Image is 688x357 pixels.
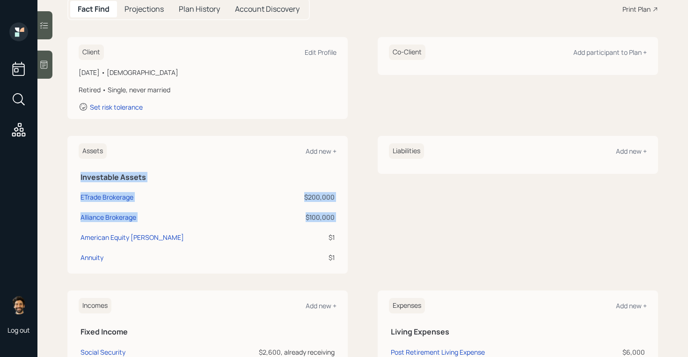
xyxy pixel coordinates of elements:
[179,5,220,14] h5: Plan History
[391,348,485,357] div: Post Retirement Living Expense
[79,85,337,95] div: Retired • Single, never married
[7,326,30,335] div: Log out
[187,347,335,357] div: $2,600, already receiving
[81,348,125,357] div: Social Security
[79,143,107,159] h6: Assets
[616,147,647,156] div: Add new +
[79,45,104,60] h6: Client
[276,192,335,202] div: $200,000
[389,143,424,159] h6: Liabilities
[124,5,164,14] h5: Projections
[81,232,184,242] div: American Equity [PERSON_NAME]
[90,103,143,112] div: Set risk tolerance
[391,327,645,336] h5: Living Expenses
[81,327,335,336] h5: Fixed Income
[389,45,425,60] h6: Co-Client
[81,253,103,262] div: Annuity
[276,232,335,242] div: $1
[9,296,28,314] img: eric-schwartz-headshot.png
[81,212,136,222] div: Alliance Brokerage
[389,298,425,313] h6: Expenses
[81,173,335,182] h5: Investable Assets
[276,253,335,262] div: $1
[306,301,337,310] div: Add new +
[616,301,647,310] div: Add new +
[81,192,133,202] div: ETrade Brokerage
[276,212,335,222] div: $100,000
[577,347,645,357] div: $6,000
[622,4,651,14] div: Print Plan
[235,5,300,14] h5: Account Discovery
[78,5,110,14] h5: Fact Find
[573,48,647,57] div: Add participant to Plan +
[305,48,337,57] div: Edit Profile
[79,298,111,313] h6: Incomes
[306,147,337,156] div: Add new +
[79,67,337,77] div: [DATE] • [DEMOGRAPHIC_DATA]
